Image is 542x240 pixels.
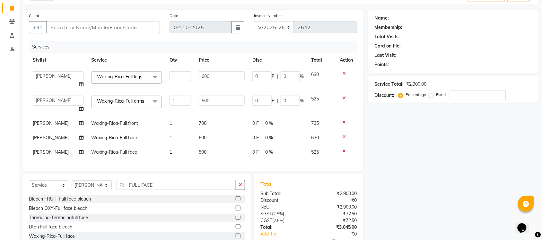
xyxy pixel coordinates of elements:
[254,13,282,19] label: Invoice Number
[249,53,308,67] th: Disc
[308,53,336,67] th: Total
[30,41,362,53] div: Services
[33,149,69,155] span: [PERSON_NAME]
[29,233,75,240] div: Waxing-Rica-Full face
[261,134,263,141] span: |
[29,214,88,221] div: Threading-Threadingfull face
[199,149,206,155] span: 500
[97,98,144,104] span: Waxing-Rica-Full arms
[256,231,318,237] a: Add Tip
[256,217,309,224] div: ( )
[46,21,160,33] input: Search by Name/Mobile/Email/Code
[375,81,404,88] div: Service Total:
[142,74,145,80] a: x
[260,181,275,187] span: Total
[375,52,396,59] div: Last Visit:
[199,135,206,141] span: 600
[318,231,362,237] div: ₹0
[309,197,362,204] div: ₹0
[277,98,278,104] span: |
[256,197,309,204] div: Discount:
[170,13,178,19] label: Date
[311,120,319,126] span: 735
[300,98,304,104] span: %
[272,73,274,80] span: F
[199,120,206,126] span: 700
[29,53,87,67] th: Stylist
[29,13,39,19] label: Client
[311,72,319,77] span: 630
[33,120,69,126] span: [PERSON_NAME]
[91,149,137,155] span: Waxing-Rica-Full face
[272,98,274,104] span: F
[406,92,426,98] label: Percentage
[311,96,319,102] span: 525
[309,217,362,224] div: ₹72.50
[256,204,309,210] div: Net:
[29,224,72,230] div: Dtan Full face bleach
[261,149,263,156] span: |
[265,149,273,156] span: 0 %
[29,205,87,212] div: Bleach OXY-Full face bleach
[91,135,138,141] span: Waxing-Rica-Full back
[29,21,47,33] button: +91
[170,149,172,155] span: 1
[277,73,278,80] span: |
[97,74,142,80] span: Waxing-Rica-Full legs
[406,81,427,88] div: ₹2,900.00
[436,92,446,98] label: Fixed
[170,135,172,141] span: 1
[166,53,195,67] th: Qty
[87,53,166,67] th: Service
[33,135,69,141] span: [PERSON_NAME]
[91,120,138,126] span: Waxing-Rica-Full front
[336,53,357,67] th: Action
[265,134,273,141] span: 0 %
[515,214,536,234] iframe: chat widget
[252,149,259,156] span: 0 F
[375,61,389,68] div: Points:
[375,43,401,49] div: Card on file:
[274,218,283,223] span: 2.5%
[256,190,309,197] div: Sub Total:
[144,98,147,104] a: x
[311,135,319,141] span: 630
[252,134,259,141] span: 0 F
[309,190,362,197] div: ₹2,900.00
[375,15,389,21] div: Name:
[265,120,273,127] span: 0 %
[117,180,236,190] input: Search or Scan
[311,149,319,155] span: 525
[260,218,272,223] span: CGST
[375,92,395,99] div: Discount:
[309,210,362,217] div: ₹72.50
[256,210,309,217] div: ( )
[252,120,259,127] span: 0 F
[300,73,304,80] span: %
[170,120,172,126] span: 1
[195,53,249,67] th: Price
[375,33,400,40] div: Total Visits:
[261,120,263,127] span: |
[375,24,403,31] div: Membership:
[273,211,283,216] span: 2.5%
[309,224,362,231] div: ₹3,045.00
[260,211,272,217] span: SGST
[256,224,309,231] div: Total:
[309,204,362,210] div: ₹2,900.00
[29,196,91,202] div: Bleach FRUIT-Full face bleach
